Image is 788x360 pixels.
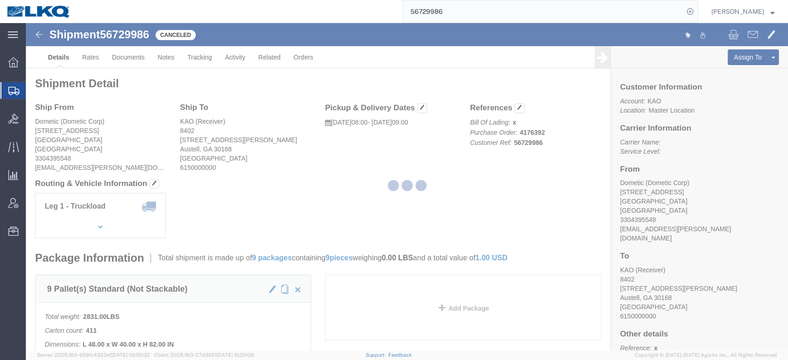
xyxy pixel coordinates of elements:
[111,352,150,358] span: [DATE] 09:50:32
[154,352,254,358] span: Client: 2025.18.0-27d3021
[403,0,684,23] input: Search for shipment number, reference number
[217,352,254,358] span: [DATE] 10:20:09
[711,6,775,17] button: [PERSON_NAME]
[37,352,150,358] span: Server: 2025.18.0-659fc4323ef
[711,6,764,17] span: Matt Harvey
[388,352,412,358] a: Feedback
[365,352,388,358] a: Support
[6,5,71,18] img: logo
[635,351,777,359] span: Copyright © [DATE]-[DATE] Agistix Inc., All Rights Reserved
